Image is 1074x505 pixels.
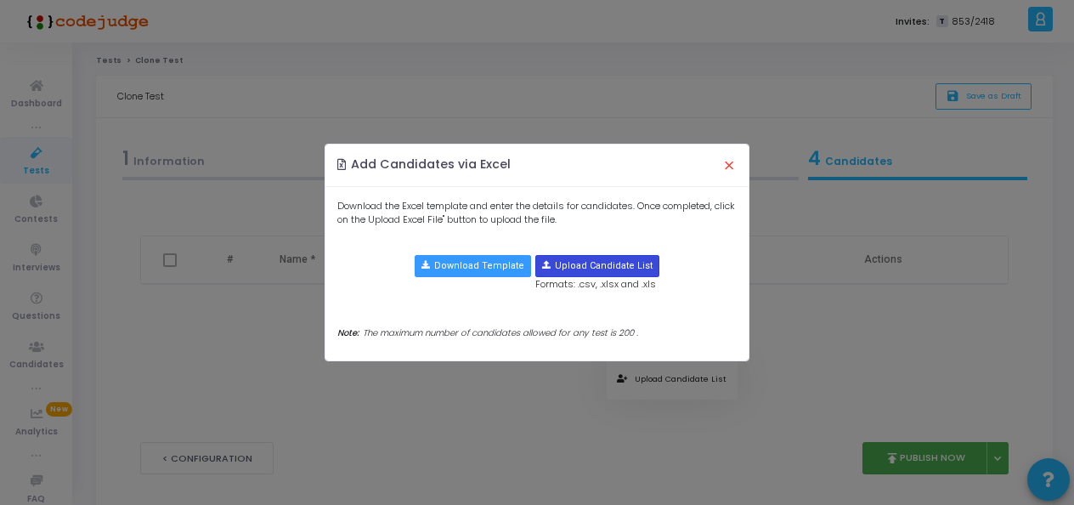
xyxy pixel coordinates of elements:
[337,199,738,227] p: Download the Excel template and enter the details for candidates. Once completed, click on the Up...
[337,156,512,173] h4: Add Candidates via Excel
[535,255,659,292] div: Formats: .csv, .xlsx and .xls
[711,146,747,184] button: Close
[337,326,359,339] span: Note:
[363,326,638,339] span: The maximum number of candidates allowed for any test is 200 .
[415,255,531,277] button: Download Template
[535,255,659,277] button: Upload Candidate List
